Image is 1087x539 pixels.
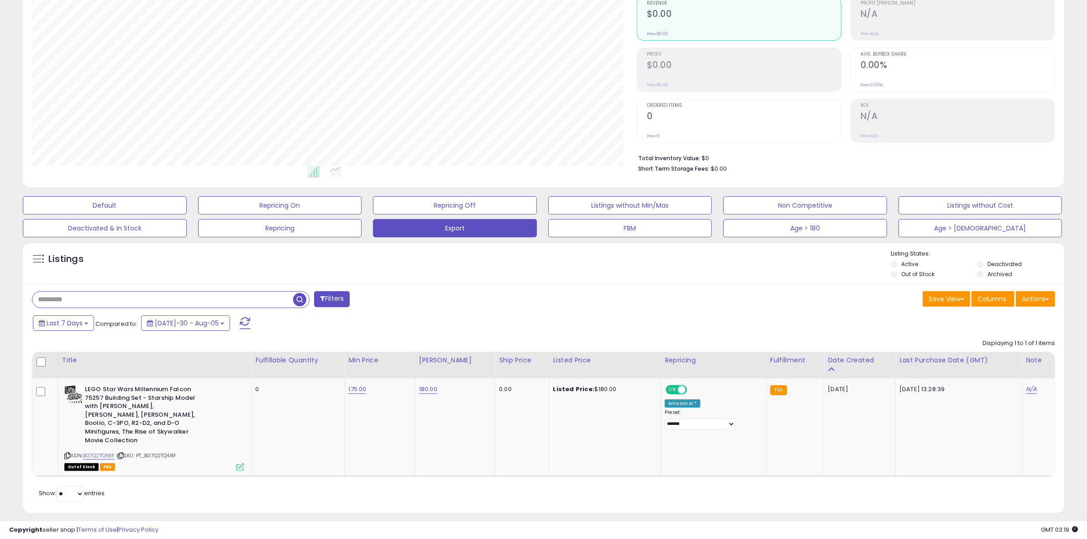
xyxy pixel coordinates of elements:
label: Deactivated [987,260,1022,268]
button: Repricing On [198,196,362,215]
span: Revenue [647,1,841,6]
h2: N/A [861,111,1055,123]
div: Fulfillable Quantity [255,356,341,365]
h5: Listings [48,253,84,266]
div: seller snap | | [9,526,158,534]
span: 2025-08-13 03:19 GMT [1041,525,1078,534]
h2: 0 [647,111,841,123]
small: Prev: N/A [861,31,878,37]
small: Prev: 0 [647,133,660,139]
label: Active [901,260,918,268]
h2: $0.00 [647,9,841,21]
button: Listings without Min/Max [548,196,712,215]
label: Archived [987,270,1012,278]
button: Actions [1016,291,1055,307]
div: Date Created [828,356,892,365]
button: Age > [DEMOGRAPHIC_DATA] [898,219,1062,237]
button: Default [23,196,187,215]
h2: $0.00 [647,60,841,72]
span: Avg. Buybox Share [861,52,1055,57]
div: Fulfillment [770,356,820,365]
h2: 0.00% [861,60,1055,72]
div: Amazon AI * [665,399,700,408]
div: Last Purchase Date (GMT) [899,356,1018,365]
b: Listed Price: [553,385,595,393]
strong: Copyright [9,525,42,534]
span: FBA [100,463,116,471]
span: | SKU: PT_B07Q2TQ48F [116,452,176,459]
div: Title [62,356,248,365]
div: [DATE] 13:28:39 [899,385,1015,393]
h2: N/A [861,9,1055,21]
button: Non Competitive [723,196,887,215]
span: $0.00 [711,164,727,173]
span: Compared to: [95,319,137,328]
button: Filters [314,291,350,307]
b: LEGO Star Wars Millennium Falcon 75257 Building Set - Starship Model with [PERSON_NAME], [PERSON_... [85,385,196,447]
p: Listing States: [891,250,1064,258]
div: 0.00 [499,385,542,393]
button: Repricing [198,219,362,237]
b: Total Inventory Value: [638,154,700,162]
span: Columns [977,294,1006,304]
div: $180.00 [553,385,654,393]
a: Privacy Policy [118,525,158,534]
span: All listings that are currently out of stock and unavailable for purchase on Amazon [64,463,99,471]
div: [PERSON_NAME] [419,356,491,365]
span: Ordered Items [647,103,841,108]
button: [DATE]-30 - Aug-05 [141,315,230,331]
small: Prev: $0.00 [647,82,668,88]
a: Terms of Use [78,525,117,534]
button: Columns [971,291,1014,307]
div: Preset: [665,409,759,430]
a: N/A [1026,385,1037,394]
span: Show: entries [39,489,105,497]
button: Save View [923,291,970,307]
div: Repricing [665,356,762,365]
span: Profit [PERSON_NAME] [861,1,1055,6]
small: Prev: 0.00% [861,82,882,88]
span: OFF [686,386,700,394]
span: ON [667,386,678,394]
button: Repricing Off [373,196,537,215]
b: Short Term Storage Fees: [638,165,709,173]
button: Deactivated & In Stock [23,219,187,237]
a: 175.00 [348,385,366,394]
button: Listings without Cost [898,196,1062,215]
div: Min Price [348,356,411,365]
button: Age > 180 [723,219,887,237]
span: Last 7 Days [47,319,83,328]
small: Prev: $0.00 [647,31,668,37]
div: Listed Price [553,356,657,365]
span: ROI [861,103,1055,108]
li: $0 [638,152,1048,163]
button: FBM [548,219,712,237]
small: FBA [770,385,787,395]
div: ASIN: [64,385,245,470]
small: Prev: N/A [861,133,878,139]
a: 180.00 [419,385,437,394]
div: Note [1026,356,1051,365]
label: Out of Stock [901,270,935,278]
div: 0 [255,385,337,393]
button: Export [373,219,537,237]
img: 51UDo-zy8uL._SL40_.jpg [64,385,83,403]
span: Profit [647,52,841,57]
a: B07Q2TQ48F [83,452,115,460]
div: Displaying 1 to 1 of 1 items [982,339,1055,348]
div: Ship Price [499,356,545,365]
span: [DATE]-30 - Aug-05 [155,319,219,328]
div: [DATE] [828,385,864,393]
button: Last 7 Days [33,315,94,331]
